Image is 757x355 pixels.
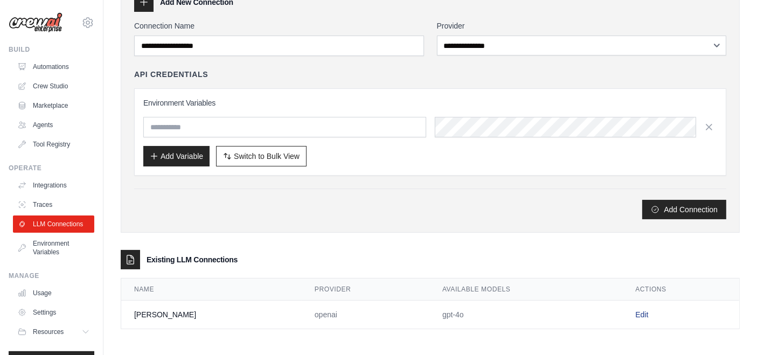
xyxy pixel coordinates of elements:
a: Traces [13,196,94,213]
a: Agents [13,116,94,134]
a: Marketplace [13,97,94,114]
a: Integrations [13,177,94,194]
a: Crew Studio [13,78,94,95]
a: Automations [13,58,94,75]
a: Edit [635,310,648,319]
label: Connection Name [134,20,424,31]
span: Switch to Bulk View [234,151,300,162]
th: Provider [302,279,429,301]
th: Name [121,279,302,301]
h4: API Credentials [134,69,208,80]
button: Switch to Bulk View [216,146,307,166]
th: Actions [622,279,739,301]
h3: Environment Variables [143,98,717,108]
span: Resources [33,328,64,336]
h3: Existing LLM Connections [147,254,238,265]
th: Available Models [429,279,622,301]
button: Add Connection [642,200,726,219]
label: Provider [437,20,727,31]
td: gpt-4o [429,301,622,329]
button: Resources [13,323,94,340]
a: LLM Connections [13,215,94,233]
a: Usage [13,284,94,302]
td: openai [302,301,429,329]
td: [PERSON_NAME] [121,301,302,329]
a: Tool Registry [13,136,94,153]
a: Settings [13,304,94,321]
div: Build [9,45,94,54]
button: Add Variable [143,146,210,166]
a: Environment Variables [13,235,94,261]
div: Manage [9,272,94,280]
img: Logo [9,12,62,33]
div: Operate [9,164,94,172]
